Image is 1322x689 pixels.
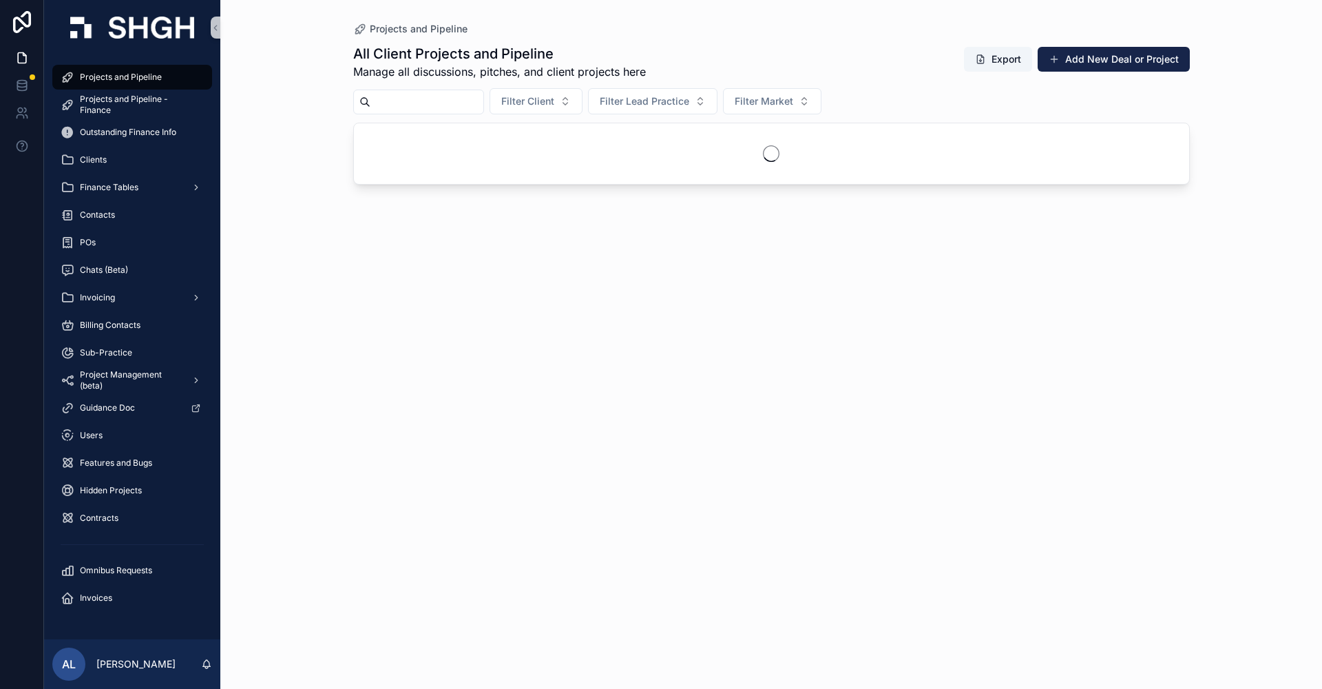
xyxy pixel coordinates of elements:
a: Projects and Pipeline [52,65,212,90]
button: Export [964,47,1032,72]
a: Omnibus Requests [52,558,212,583]
span: Guidance Doc [80,402,135,413]
span: POs [80,237,96,248]
a: Contracts [52,506,212,531]
span: Projects and Pipeline [80,72,162,83]
div: scrollable content [44,55,220,639]
span: Project Management (beta) [80,369,180,391]
a: Outstanding Finance Info [52,120,212,145]
span: Users [80,430,103,441]
a: Features and Bugs [52,451,212,475]
span: Chats (Beta) [80,265,128,276]
a: Projects and Pipeline [353,22,468,36]
span: Invoices [80,593,112,604]
span: Omnibus Requests [80,565,152,576]
span: Contacts [80,209,115,220]
a: Hidden Projects [52,478,212,503]
span: AL [62,656,76,672]
a: POs [52,230,212,255]
span: Projects and Pipeline [370,22,468,36]
span: Projects and Pipeline - Finance [80,94,198,116]
a: Sub-Practice [52,340,212,365]
a: Finance Tables [52,175,212,200]
span: Features and Bugs [80,457,152,469]
button: Add New Deal or Project [1038,47,1190,72]
a: Invoices [52,586,212,610]
span: Filter Market [735,94,793,108]
p: [PERSON_NAME] [96,657,176,671]
a: Invoicing [52,285,212,310]
a: Projects and Pipeline - Finance [52,92,212,117]
a: Users [52,423,212,448]
button: Select Button [723,88,821,114]
span: Filter Client [501,94,554,108]
span: Billing Contacts [80,320,140,331]
a: Project Management (beta) [52,368,212,393]
span: Filter Lead Practice [600,94,689,108]
button: Select Button [588,88,717,114]
a: Guidance Doc [52,395,212,420]
span: Finance Tables [80,182,138,193]
span: Manage all discussions, pitches, and client projects here [353,63,646,80]
span: Clients [80,154,107,165]
span: Contracts [80,513,118,524]
button: Select Button [490,88,583,114]
a: Billing Contacts [52,313,212,338]
span: Invoicing [80,292,115,303]
a: Chats (Beta) [52,258,212,282]
a: Contacts [52,203,212,227]
img: App logo [70,17,194,39]
span: Outstanding Finance Info [80,127,176,138]
span: Sub-Practice [80,347,132,358]
a: Clients [52,147,212,172]
span: Hidden Projects [80,485,142,496]
h1: All Client Projects and Pipeline [353,44,646,63]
